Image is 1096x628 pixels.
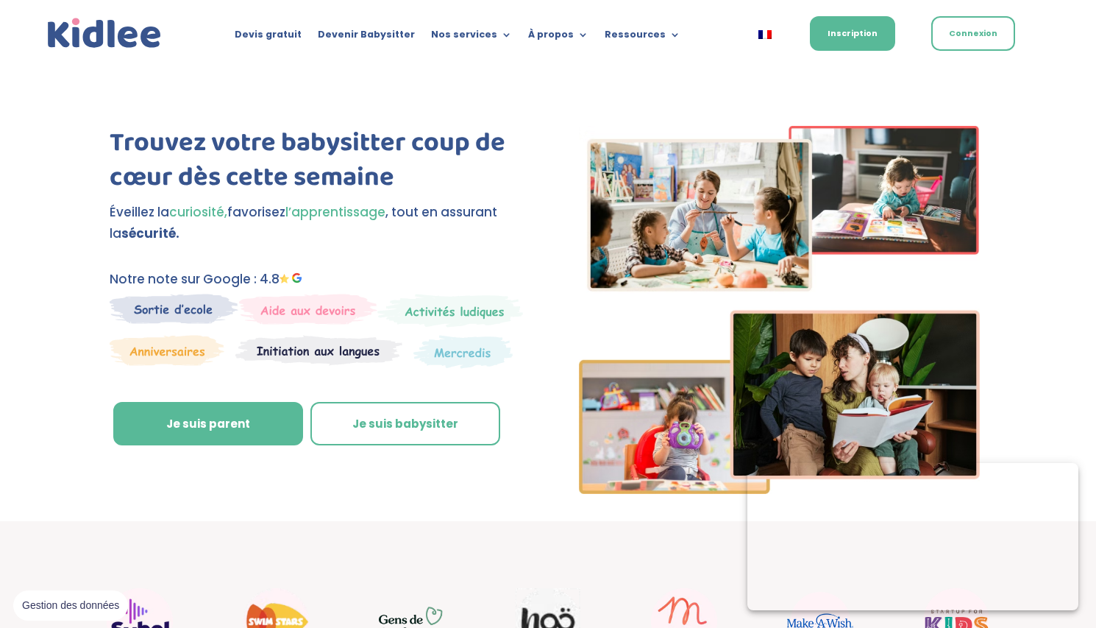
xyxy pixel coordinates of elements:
[235,335,402,366] img: Atelier thematique
[285,203,385,221] span: l’apprentissage
[528,29,588,46] a: À propos
[44,15,165,52] img: logo_kidlee_bleu
[44,15,165,52] a: Kidlee Logo
[413,335,513,369] img: Thematique
[431,29,512,46] a: Nos services
[13,590,128,621] button: Gestion des données
[579,481,981,498] picture: Imgs-2
[810,16,895,51] a: Inscription
[310,402,500,446] a: Je suis babysitter
[235,29,302,46] a: Devis gratuit
[110,202,524,244] p: Éveillez la favorisez , tout en assurant la
[110,335,224,366] img: Anniversaire
[121,225,179,242] strong: sécurité.
[110,126,524,202] h1: Trouvez votre babysitter coup de cœur dès cette semaine
[113,402,303,446] a: Je suis parent
[931,16,1015,51] a: Connexion
[110,269,524,290] p: Notre note sur Google : 4.8
[377,294,523,328] img: Mercredi
[239,294,377,325] img: weekends
[169,203,227,221] span: curiosité,
[318,29,415,46] a: Devenir Babysitter
[605,29,680,46] a: Ressources
[22,599,119,613] span: Gestion des données
[758,30,772,39] img: Français
[110,294,238,324] img: Sortie decole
